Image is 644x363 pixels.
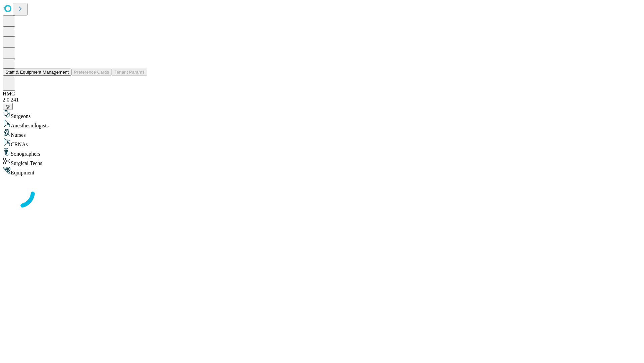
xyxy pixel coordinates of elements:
[3,110,641,119] div: Surgeons
[3,138,641,148] div: CRNAs
[3,129,641,138] div: Nurses
[3,97,641,103] div: 2.0.241
[112,69,147,76] button: Tenant Params
[3,148,641,157] div: Sonographers
[3,91,641,97] div: HMC
[3,157,641,166] div: Surgical Techs
[3,69,71,76] button: Staff & Equipment Management
[3,103,13,110] button: @
[5,104,10,109] span: @
[3,119,641,129] div: Anesthesiologists
[71,69,112,76] button: Preference Cards
[3,166,641,176] div: Equipment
